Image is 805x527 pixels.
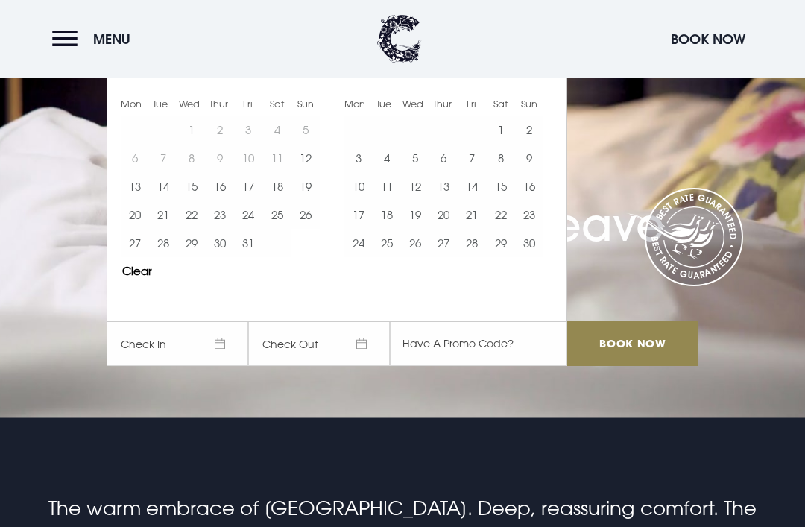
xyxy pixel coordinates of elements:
[401,230,429,258] td: Choose Wednesday, November 26, 2025 as your start date.
[121,230,149,258] button: 27
[149,230,177,258] td: Choose Tuesday, October 28, 2025 as your start date.
[206,230,234,258] button: 30
[401,145,429,173] td: Choose Wednesday, November 5, 2025 as your start date.
[401,173,429,201] button: 12
[487,116,515,145] td: Choose Saturday, November 1, 2025 as your start date.
[515,201,543,230] td: Choose Sunday, November 23, 2025 as your start date.
[344,230,373,258] button: 24
[401,173,429,201] td: Choose Wednesday, November 12, 2025 as your start date.
[487,230,515,258] td: Choose Saturday, November 29, 2025 as your start date.
[487,145,515,173] button: 8
[429,173,458,201] button: 13
[487,116,515,145] button: 1
[458,230,486,258] button: 28
[291,145,320,173] button: 12
[401,201,429,230] button: 19
[121,230,149,258] td: Choose Monday, October 27, 2025 as your start date.
[487,145,515,173] td: Choose Saturday, November 8, 2025 as your start date.
[487,173,515,201] button: 15
[487,230,515,258] button: 29
[234,230,262,258] button: 31
[206,201,234,230] td: Choose Thursday, October 23, 2025 as your start date.
[458,173,486,201] td: Choose Friday, November 14, 2025 as your start date.
[263,201,291,230] button: 25
[149,173,177,201] td: Choose Tuesday, October 14, 2025 as your start date.
[429,230,458,258] button: 27
[344,230,373,258] td: Choose Monday, November 24, 2025 as your start date.
[487,201,515,230] td: Choose Saturday, November 22, 2025 as your start date.
[344,145,373,173] td: Choose Monday, November 3, 2025 as your start date.
[458,230,486,258] td: Choose Friday, November 28, 2025 as your start date.
[344,145,373,173] button: 3
[567,322,698,367] input: Book Now
[458,145,486,173] td: Choose Friday, November 7, 2025 as your start date.
[377,15,422,63] img: Clandeboye Lodge
[206,230,234,258] td: Choose Thursday, October 30, 2025 as your start date.
[121,173,149,201] td: Choose Monday, October 13, 2025 as your start date.
[458,201,486,230] button: 21
[149,201,177,230] td: Choose Tuesday, October 21, 2025 as your start date.
[515,201,543,230] button: 23
[291,173,320,201] button: 19
[263,173,291,201] td: Choose Saturday, October 18, 2025 as your start date.
[373,230,401,258] td: Choose Tuesday, November 25, 2025 as your start date.
[373,173,401,201] td: Choose Tuesday, November 11, 2025 as your start date.
[121,201,149,230] button: 20
[344,201,373,230] button: 17
[515,116,543,145] button: 2
[373,145,401,173] button: 4
[344,173,373,201] button: 10
[429,145,458,173] button: 6
[206,173,234,201] td: Choose Thursday, October 16, 2025 as your start date.
[429,173,458,201] td: Choose Thursday, November 13, 2025 as your start date.
[458,201,486,230] td: Choose Friday, November 21, 2025 as your start date.
[121,201,149,230] td: Choose Monday, October 20, 2025 as your start date.
[515,116,543,145] td: Choose Sunday, November 2, 2025 as your start date.
[122,266,152,277] button: Clear
[234,201,262,230] button: 24
[291,173,320,201] td: Choose Sunday, October 19, 2025 as your start date.
[206,201,234,230] button: 23
[234,230,262,258] td: Choose Friday, October 31, 2025 as your start date.
[458,145,486,173] button: 7
[149,173,177,201] button: 14
[515,145,543,173] button: 9
[401,145,429,173] button: 5
[234,173,262,201] button: 17
[291,201,320,230] button: 26
[401,201,429,230] td: Choose Wednesday, November 19, 2025 as your start date.
[429,230,458,258] td: Choose Thursday, November 27, 2025 as your start date.
[515,145,543,173] td: Choose Sunday, November 9, 2025 as your start date.
[373,145,401,173] td: Choose Tuesday, November 4, 2025 as your start date.
[234,173,262,201] td: Choose Friday, October 17, 2025 as your start date.
[373,230,401,258] button: 25
[487,173,515,201] td: Choose Saturday, November 15, 2025 as your start date.
[373,173,401,201] button: 11
[206,173,234,201] button: 16
[515,230,543,258] button: 30
[177,230,206,258] button: 29
[458,173,486,201] button: 14
[291,145,320,173] td: Choose Sunday, October 12, 2025 as your start date.
[429,201,458,230] button: 20
[177,173,206,201] td: Choose Wednesday, October 15, 2025 as your start date.
[177,173,206,201] button: 15
[344,201,373,230] td: Choose Monday, November 17, 2025 as your start date.
[248,322,390,367] span: Check Out
[515,173,543,201] button: 16
[52,23,138,55] button: Menu
[429,201,458,230] td: Choose Thursday, November 20, 2025 as your start date.
[263,201,291,230] td: Choose Saturday, October 25, 2025 as your start date.
[121,173,149,201] button: 13
[344,173,373,201] td: Choose Monday, November 10, 2025 as your start date.
[263,173,291,201] button: 18
[177,230,206,258] td: Choose Wednesday, October 29, 2025 as your start date.
[107,322,248,367] span: Check In
[487,201,515,230] button: 22
[234,201,262,230] td: Choose Friday, October 24, 2025 as your start date.
[401,230,429,258] button: 26
[663,23,753,55] button: Book Now
[291,201,320,230] td: Choose Sunday, October 26, 2025 as your start date.
[515,173,543,201] td: Choose Sunday, November 16, 2025 as your start date.
[515,230,543,258] td: Choose Sunday, November 30, 2025 as your start date.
